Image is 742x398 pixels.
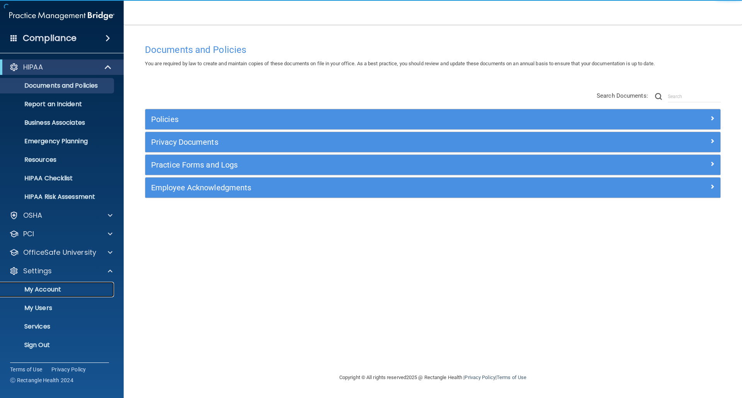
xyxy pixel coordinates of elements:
[9,63,112,72] a: HIPAA
[5,137,111,145] p: Emergency Planning
[5,193,111,201] p: HIPAA Risk Assessment
[9,211,112,220] a: OSHA
[655,93,662,100] img: ic-search.3b580494.png
[51,366,86,373] a: Privacy Policy
[9,266,112,276] a: Settings
[465,374,495,380] a: Privacy Policy
[23,63,43,72] p: HIPAA
[145,61,655,66] span: You are required by law to create and maintain copies of these documents on file in your office. ...
[151,136,715,148] a: Privacy Documents
[5,304,111,312] p: My Users
[5,82,111,90] p: Documents and Policies
[5,341,111,349] p: Sign Out
[151,115,571,124] h5: Policies
[497,374,526,380] a: Terms of Use
[292,365,574,390] div: Copyright © All rights reserved 2025 @ Rectangle Health | |
[5,323,111,330] p: Services
[23,248,96,257] p: OfficeSafe University
[608,343,733,374] iframe: Drift Widget Chat Controller
[23,33,77,44] h4: Compliance
[597,92,648,99] span: Search Documents:
[151,181,715,194] a: Employee Acknowledgments
[151,159,715,171] a: Practice Forms and Logs
[151,183,571,192] h5: Employee Acknowledgments
[10,366,42,373] a: Terms of Use
[151,113,715,125] a: Policies
[23,211,43,220] p: OSHA
[151,138,571,146] h5: Privacy Documents
[23,229,34,239] p: PCI
[5,286,111,293] p: My Account
[5,100,111,108] p: Report an Incident
[9,8,114,24] img: PMB logo
[5,156,111,164] p: Resources
[9,229,112,239] a: PCI
[10,376,73,384] span: Ⓒ Rectangle Health 2024
[23,266,52,276] p: Settings
[9,248,112,257] a: OfficeSafe University
[5,174,111,182] p: HIPAA Checklist
[151,161,571,169] h5: Practice Forms and Logs
[5,119,111,127] p: Business Associates
[145,45,721,55] h4: Documents and Policies
[668,91,721,102] input: Search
